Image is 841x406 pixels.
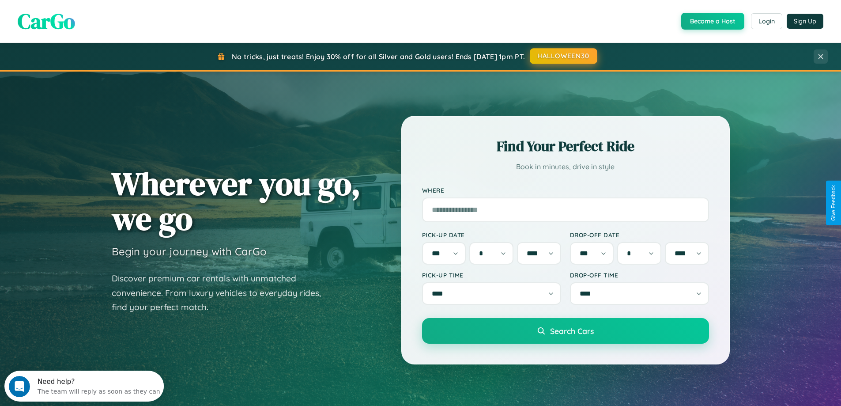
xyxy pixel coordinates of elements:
[530,48,597,64] button: HALLOWEEN30
[422,160,709,173] p: Book in minutes, drive in style
[232,52,525,61] span: No tricks, just treats! Enjoy 30% off for all Silver and Gold users! Ends [DATE] 1pm PT.
[570,271,709,279] label: Drop-off Time
[4,4,164,28] div: Open Intercom Messenger
[422,186,709,194] label: Where
[112,166,361,236] h1: Wherever you go, we go
[570,231,709,239] label: Drop-off Date
[33,15,156,24] div: The team will reply as soon as they can
[9,376,30,397] iframe: Intercom live chat
[422,271,561,279] label: Pick-up Time
[18,7,75,36] span: CarGo
[422,231,561,239] label: Pick-up Date
[787,14,823,29] button: Sign Up
[33,8,156,15] div: Need help?
[681,13,744,30] button: Become a Host
[830,185,837,221] div: Give Feedback
[112,245,267,258] h3: Begin your journey with CarGo
[422,318,709,344] button: Search Cars
[112,271,332,315] p: Discover premium car rentals with unmatched convenience. From luxury vehicles to everyday rides, ...
[4,371,164,402] iframe: Intercom live chat discovery launcher
[422,137,709,156] h2: Find Your Perfect Ride
[751,13,782,29] button: Login
[550,326,594,336] span: Search Cars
